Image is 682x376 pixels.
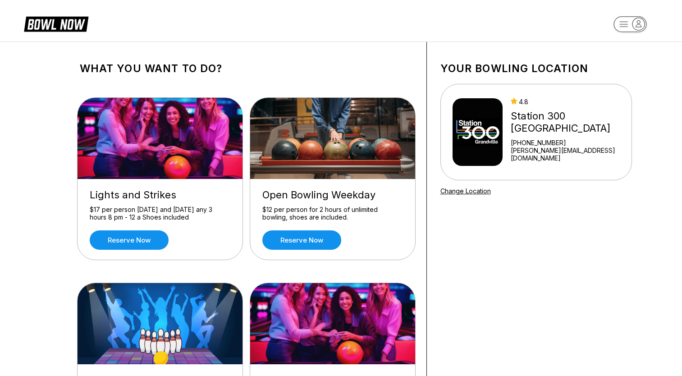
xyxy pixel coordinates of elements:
a: Reserve now [90,230,169,250]
img: Station 300 Grandville [453,98,503,166]
img: Open Bowling Weekday [250,98,416,179]
div: Open Bowling Weekday [262,189,403,201]
div: $12 per person for 2 hours of unlimited bowling, shoes are included. [262,206,403,221]
img: Open Bowling Weekend [250,283,416,364]
div: $17 per person [DATE] and [DATE] any 3 hours 8 pm - 12 a Shoes included [90,206,230,221]
div: Lights and Strikes [90,189,230,201]
a: [PERSON_NAME][EMAIL_ADDRESS][DOMAIN_NAME] [511,147,627,162]
img: Lights and Strikes [78,98,243,179]
div: [PHONE_NUMBER] [511,139,627,147]
div: 4.8 [511,98,627,105]
img: Family Fun Pack [78,283,243,364]
h1: What you want to do? [80,62,413,75]
a: Change Location [440,187,491,195]
a: Reserve now [262,230,341,250]
div: Station 300 [GEOGRAPHIC_DATA] [511,110,627,134]
h1: Your bowling location [440,62,632,75]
